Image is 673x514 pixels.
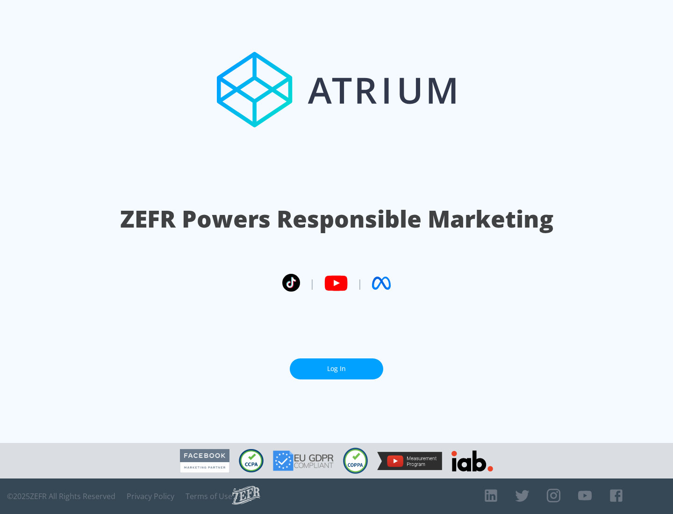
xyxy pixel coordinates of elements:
img: YouTube Measurement Program [377,452,442,470]
a: Privacy Policy [127,492,174,501]
img: IAB [451,450,493,471]
span: | [357,276,363,290]
span: © 2025 ZEFR All Rights Reserved [7,492,115,501]
a: Terms of Use [186,492,232,501]
span: | [309,276,315,290]
img: Facebook Marketing Partner [180,449,229,473]
img: GDPR Compliant [273,450,334,471]
img: CCPA Compliant [239,449,264,472]
a: Log In [290,358,383,379]
img: COPPA Compliant [343,448,368,474]
h1: ZEFR Powers Responsible Marketing [120,203,553,235]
